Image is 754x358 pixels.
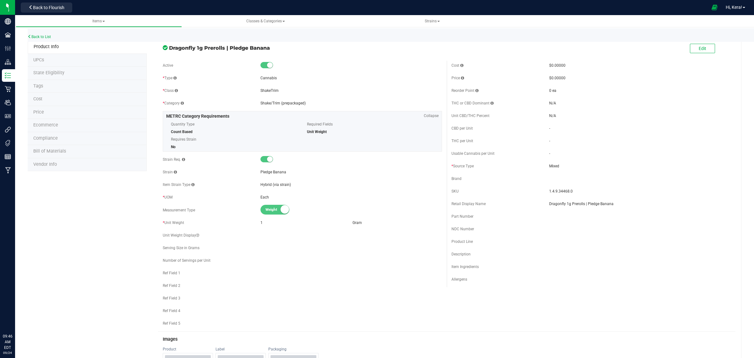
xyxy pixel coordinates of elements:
iframe: Resource center unread badge [19,307,26,314]
span: CBD per Unit [451,126,473,131]
inline-svg: Facilities [5,32,11,38]
span: - [549,151,550,156]
iframe: Resource center [6,308,25,327]
span: Serving Size in Grams [163,246,199,250]
span: Classes & Categories [246,19,285,23]
span: THC per Unit [451,139,473,143]
span: Category [163,101,184,105]
span: Edit [699,46,706,51]
i: Custom display text for unit weight (e.g., '1.25 g', '1 gram (0.035 oz)', '1 cookie (10mg THC)') [196,233,199,237]
div: Packaging [268,347,319,352]
span: Strains [425,19,440,23]
inline-svg: Inventory [5,72,11,79]
span: Allergens [451,277,467,282]
span: $0.00000 [549,63,565,68]
span: NDC Number [451,227,474,231]
p: 09/24 [3,350,12,355]
inline-svg: User Roles [5,113,11,119]
span: Item Strain Type [163,182,194,187]
span: SKU [451,189,459,193]
a: Back to List [28,35,51,39]
span: Open Ecommerce Menu [708,1,722,14]
span: Product Info [34,44,59,49]
span: Brand [451,176,462,181]
span: Usable Cannabis per Unit [451,151,494,156]
span: Quantity Type [171,120,298,129]
inline-svg: Configuration [5,45,11,52]
span: Bill of Materials [33,148,66,154]
span: Unit Weight [163,221,184,225]
span: Strain Req. [163,157,185,162]
span: Dragonfly 1g Prerolls | Pledge Banana [169,44,442,52]
span: Strain [163,170,177,174]
div: Product [163,347,213,352]
span: Mixed [549,163,731,169]
span: Retail Display Name [451,202,486,206]
span: ShakeTrim [260,88,279,93]
span: N/A [549,114,556,118]
span: - [549,126,550,131]
span: Hi, Kera! [726,5,742,10]
span: N/A [549,101,556,105]
span: UOM [163,195,172,199]
inline-svg: Users [5,99,11,106]
span: Ref Field 1 [163,271,180,275]
span: Unit CBD/THC Percent [451,114,489,118]
span: In Sync [163,44,167,51]
span: 1 [260,221,263,225]
span: Cannabis [260,76,277,80]
span: Cost [451,63,463,68]
span: Item Ingredients [451,265,479,269]
span: Type [163,76,177,80]
div: Label [216,347,266,352]
span: Tag [33,70,64,76]
inline-svg: Company [5,18,11,25]
span: Ref Field 5 [163,321,180,326]
span: Compliance [33,136,58,141]
span: $0.00000 [549,76,565,80]
span: Required Fields [307,120,434,129]
span: Each [260,195,269,199]
span: Ref Field 2 [163,283,180,288]
span: Price [451,76,464,80]
span: Description [451,252,471,256]
span: No [171,145,176,149]
span: Ref Field 4 [163,309,180,313]
span: Unit Weight Display [163,233,199,238]
span: Unit Weight [307,130,327,134]
span: Collapse [424,113,439,119]
span: Dragonfly 1g Prerolls | Pledge Banana [549,201,731,207]
span: Requires Strain [171,135,298,144]
span: Reorder Point [451,88,478,93]
inline-svg: Integrations [5,126,11,133]
span: Active [163,63,173,68]
inline-svg: Reports [5,154,11,160]
button: Back to Flourish [21,3,72,13]
span: METRC Category Requirements [166,114,229,119]
span: Class [163,88,178,93]
h3: Images [163,337,731,342]
span: Count Based [171,130,193,134]
p: 09:46 AM EDT [3,333,12,350]
span: Hybrid (via strain) [260,182,291,187]
span: Shake/Trim (prepackaged) [260,101,306,105]
span: 0 ea [549,88,556,93]
span: Tag [33,83,43,89]
span: Back to Flourish [33,5,64,10]
span: Product Line [451,239,473,244]
span: Source Type [451,164,474,168]
span: Number of Servings per Unit [163,258,210,263]
span: Part Number [451,214,473,219]
span: Ref Field 3 [163,296,180,300]
span: Tag [33,57,44,63]
span: Vendor Info [33,162,57,167]
inline-svg: Distribution [5,59,11,65]
span: Items [92,19,105,23]
span: Ecommerce [33,122,58,128]
span: Weight [265,205,294,214]
span: THC or CBD Dominant [451,101,494,105]
span: - [549,139,550,143]
span: Gram [352,221,362,225]
span: Pledge Banana [260,170,286,174]
span: Measurement Type [163,208,195,212]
